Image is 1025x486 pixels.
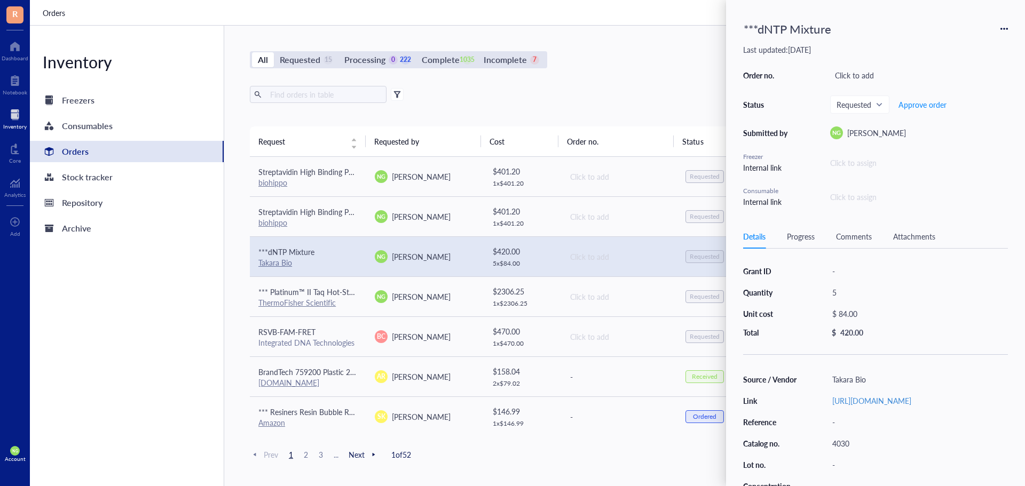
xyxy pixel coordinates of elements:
[258,246,314,257] span: ***dNTP Mixture
[832,129,841,137] span: NG
[3,106,27,130] a: Inventory
[258,417,285,428] a: Amazon
[258,136,344,147] span: Request
[743,100,791,109] div: Status
[392,411,451,422] span: [PERSON_NAME]
[30,166,224,188] a: Stock tracker
[530,55,539,65] div: 7
[743,460,798,469] div: Lot no.
[830,68,1008,83] div: Click to add
[493,219,553,228] div: 1 x $ 401.20
[787,230,815,242] div: Progress
[392,171,451,182] span: [PERSON_NAME]
[392,371,451,382] span: [PERSON_NAME]
[422,52,459,67] div: Complete
[389,55,398,65] div: 0
[377,172,385,181] span: NG
[329,450,342,459] span: ...
[493,205,553,217] div: $ 401.20
[391,450,411,459] span: 1 of 52
[561,196,677,236] td: Click to add
[30,90,224,111] a: Freezers
[9,157,21,164] div: Core
[561,396,677,436] td: -
[743,152,791,162] div: Freezer
[743,439,798,448] div: Catalog no.
[743,186,791,196] div: Consumable
[62,144,89,159] div: Orders
[493,405,553,417] div: $ 146.99
[893,230,935,242] div: Attachments
[280,52,320,67] div: Requested
[493,165,553,177] div: $ 401.20
[258,326,316,337] span: RSVB-FAM-FRET
[837,100,881,109] span: Requested
[258,206,380,217] span: Streptavidin High Binding PCR Plates
[570,291,668,302] div: Click to add
[743,266,798,276] div: Grant ID
[258,338,358,347] div: Integrated DNA Technologies
[10,230,20,237] div: Add
[9,140,21,164] a: Core
[743,375,798,384] div: Source / Vendor
[743,309,798,318] div: Unit cost
[285,450,297,459] span: 1
[827,436,1008,451] div: 4030
[392,291,451,302] span: [PERSON_NAME]
[743,288,798,297] div: Quantity
[392,331,451,342] span: [PERSON_NAME]
[392,251,451,262] span: [PERSON_NAME]
[481,126,558,156] th: Cost
[2,38,28,61] a: Dashboard
[830,157,1008,169] div: Click to assign
[62,170,113,185] div: Stock tracker
[258,52,268,67] div: All
[743,162,791,173] div: Internal link
[827,285,1008,300] div: 5
[3,123,27,130] div: Inventory
[258,217,287,228] a: biohippo
[847,128,906,138] span: [PERSON_NAME]
[743,196,791,208] div: Internal link
[561,236,677,276] td: Click to add
[62,221,91,236] div: Archive
[692,372,717,381] div: Received
[250,51,547,68] div: segmented control
[493,285,553,297] div: $ 2306.25
[827,372,1008,387] div: Takara Bio
[493,365,553,377] div: $ 158.04
[493,339,553,348] div: 1 x $ 470.00
[366,126,482,156] th: Requested by
[743,328,798,337] div: Total
[693,412,716,421] div: Ordered
[324,55,333,65] div: 15
[690,172,720,181] div: Requested
[570,411,668,423] div: -
[493,325,553,337] div: $ 470.00
[377,292,385,301] span: NG
[30,141,224,162] a: Orders
[743,45,1008,54] div: Last updated: [DATE]
[12,7,18,20] span: R
[570,371,668,383] div: -
[377,372,385,381] span: AR
[3,89,27,95] div: Notebook
[570,171,668,182] div: Click to add
[832,328,836,337] div: $
[258,407,920,417] span: *** Resiners Resin Bubble Remover Airless Pro, 3 Min Remove 99.99% Bubbles, 99kPa Vacuum Chamber ...
[30,218,224,239] a: Archive
[827,264,1008,278] div: -
[561,157,677,197] td: Click to add
[258,166,380,177] span: Streptavidin High Binding PCR Plates
[30,51,224,73] div: Inventory
[344,52,385,67] div: Processing
[5,456,26,462] div: Account
[743,417,798,427] div: Reference
[62,118,113,133] div: Consumables
[827,306,1004,321] div: $ 84.00
[743,70,791,80] div: Order no.
[836,230,872,242] div: Comments
[2,55,28,61] div: Dashboard
[299,450,312,459] span: 2
[62,93,94,108] div: Freezers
